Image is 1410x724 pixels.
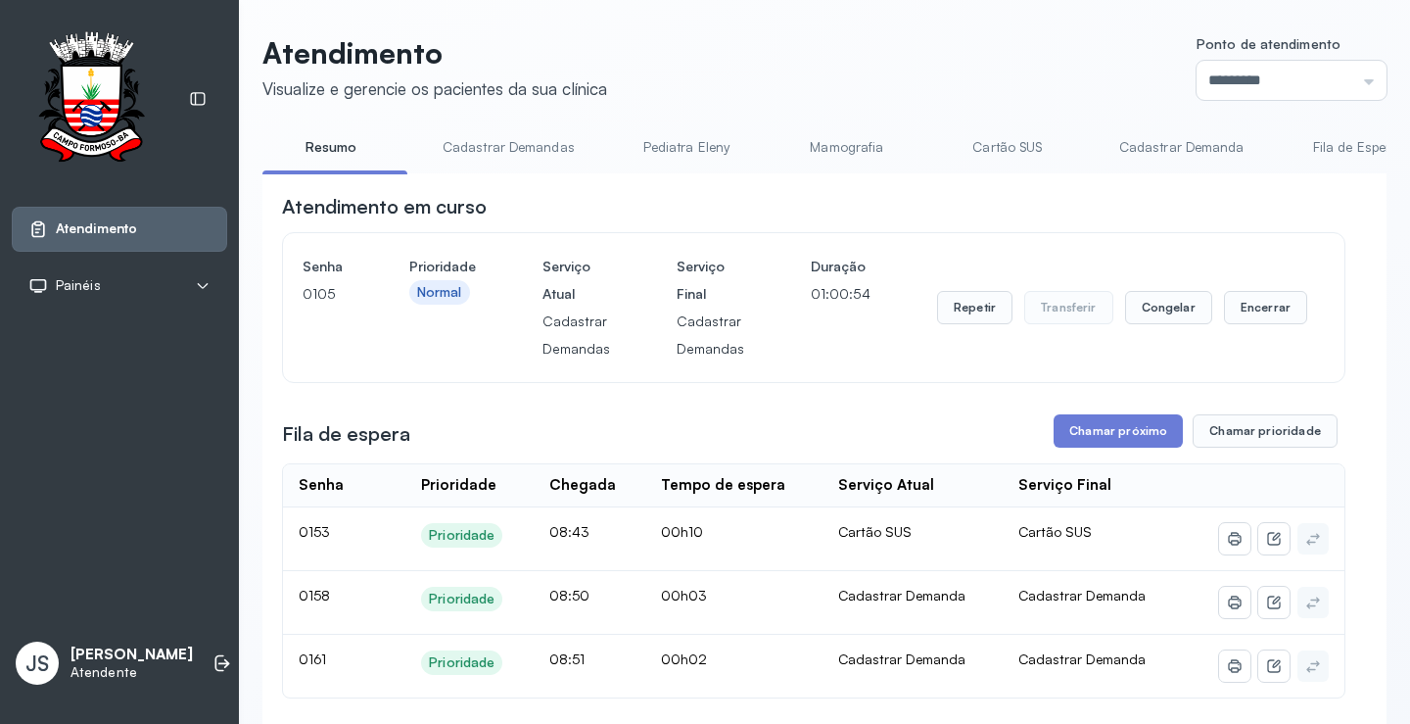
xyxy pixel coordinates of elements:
[1125,291,1212,324] button: Congelar
[677,308,744,362] p: Cadastrar Demandas
[542,308,610,362] p: Cadastrar Demandas
[838,651,987,668] div: Cadastrar Demanda
[70,664,193,681] p: Atendente
[618,131,755,164] a: Pediatra Eleny
[1018,523,1092,540] span: Cartão SUS
[421,476,496,495] div: Prioridade
[1054,414,1183,448] button: Chamar próximo
[677,253,744,308] h4: Serviço Final
[1100,131,1264,164] a: Cadastrar Demanda
[549,523,589,540] span: 08:43
[1018,651,1146,667] span: Cadastrar Demanda
[1224,291,1307,324] button: Encerrar
[838,523,987,541] div: Cartão SUS
[262,78,607,99] div: Visualize e gerencie os pacientes da sua clínica
[423,131,594,164] a: Cadastrar Demandas
[28,219,211,239] a: Atendimento
[811,280,870,308] p: 01:00:54
[549,476,616,495] div: Chegada
[282,193,487,220] h3: Atendimento em curso
[661,587,707,603] span: 00h03
[262,131,399,164] a: Resumo
[299,476,344,495] div: Senha
[549,587,589,603] span: 08:50
[429,527,494,544] div: Prioridade
[56,277,101,294] span: Painéis
[429,591,494,607] div: Prioridade
[417,284,462,301] div: Normal
[1018,587,1146,603] span: Cadastrar Demanda
[811,253,870,280] h4: Duração
[409,253,476,280] h4: Prioridade
[303,253,343,280] h4: Senha
[838,587,987,604] div: Cadastrar Demanda
[262,35,607,71] p: Atendimento
[299,523,330,540] span: 0153
[429,654,494,671] div: Prioridade
[661,651,707,667] span: 00h02
[299,587,330,603] span: 0158
[778,131,916,164] a: Mamografia
[939,131,1076,164] a: Cartão SUS
[1193,414,1338,448] button: Chamar prioridade
[70,646,193,664] p: [PERSON_NAME]
[21,31,162,168] img: Logotipo do estabelecimento
[661,523,703,540] span: 00h10
[661,476,785,495] div: Tempo de espera
[838,476,934,495] div: Serviço Atual
[1024,291,1113,324] button: Transferir
[1197,35,1340,52] span: Ponto de atendimento
[56,220,137,237] span: Atendimento
[937,291,1012,324] button: Repetir
[1018,476,1111,495] div: Serviço Final
[282,420,410,448] h3: Fila de espera
[549,651,585,667] span: 08:51
[299,651,326,667] span: 0161
[303,280,343,308] p: 0105
[542,253,610,308] h4: Serviço Atual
